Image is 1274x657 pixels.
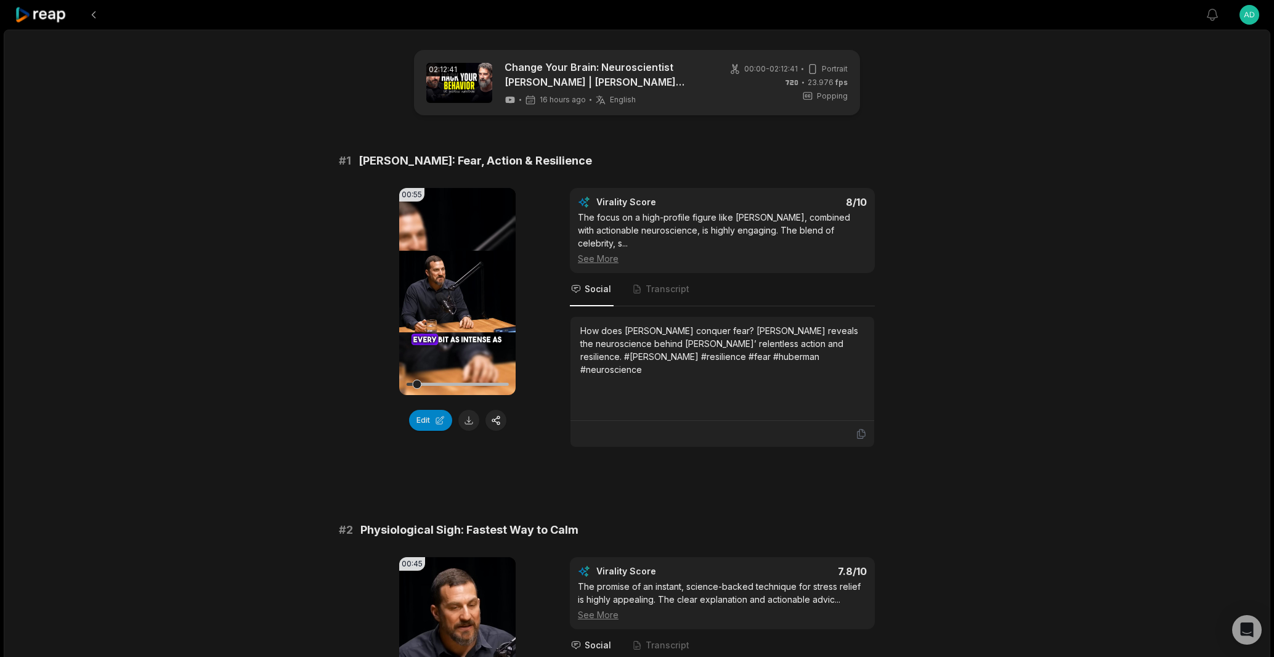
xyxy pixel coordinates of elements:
div: 8 /10 [735,196,867,208]
span: fps [835,78,848,87]
span: [PERSON_NAME]: Fear, Action & Resilience [359,152,592,169]
span: 00:00 - 02:12:41 [744,63,798,75]
span: 23.976 [808,77,848,88]
div: See More [578,252,867,265]
button: Edit [409,410,452,431]
span: Transcript [646,283,689,295]
span: 16 hours ago [540,95,586,105]
span: Social [585,639,611,651]
div: The focus on a high-profile figure like [PERSON_NAME], combined with actionable neuroscience, is ... [578,211,867,265]
span: Social [585,283,611,295]
div: Open Intercom Messenger [1232,615,1262,645]
span: Physiological Sigh: Fastest Way to Calm [360,521,578,539]
span: Portrait [822,63,848,75]
div: 7.8 /10 [735,565,867,577]
a: Change Your Brain: Neuroscientist [PERSON_NAME] | [PERSON_NAME] Podcast [505,60,715,89]
div: How does [PERSON_NAME] conquer fear? [PERSON_NAME] reveals the neuroscience behind [PERSON_NAME]’... [580,324,864,376]
span: # 1 [339,152,351,169]
div: Virality Score [596,196,729,208]
span: # 2 [339,521,353,539]
span: English [610,95,636,105]
div: See More [578,608,867,621]
span: Popping [817,91,848,102]
div: Virality Score [596,565,729,577]
video: Your browser does not support mp4 format. [399,188,516,395]
span: Transcript [646,639,689,651]
nav: Tabs [570,273,875,306]
div: The promise of an instant, science-backed technique for stress relief is highly appealing. The cl... [578,580,867,621]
